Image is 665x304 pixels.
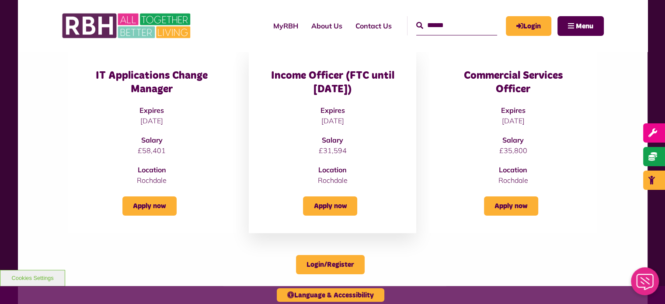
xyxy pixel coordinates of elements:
[138,165,166,174] strong: Location
[305,14,349,38] a: About Us
[447,145,579,156] p: £35,800
[499,165,527,174] strong: Location
[141,136,163,144] strong: Salary
[266,175,399,185] p: Rochdale
[576,23,593,30] span: Menu
[86,115,218,126] p: [DATE]
[62,9,193,43] img: RBH
[86,69,218,96] h3: IT Applications Change Manager
[322,136,343,144] strong: Salary
[266,115,399,126] p: [DATE]
[296,255,365,274] a: Login/Register
[626,265,665,304] iframe: Netcall Web Assistant for live chat
[501,106,526,115] strong: Expires
[447,115,579,126] p: [DATE]
[266,69,399,96] h3: Income Officer (FTC until [DATE])
[122,196,177,216] a: Apply now
[277,288,384,302] button: Language & Accessibility
[447,175,579,185] p: Rochdale
[139,106,164,115] strong: Expires
[86,145,218,156] p: £58,401
[502,136,524,144] strong: Salary
[349,14,398,38] a: Contact Us
[267,14,305,38] a: MyRBH
[484,196,538,216] a: Apply now
[416,16,497,35] input: Search
[320,106,345,115] strong: Expires
[86,175,218,185] p: Rochdale
[318,165,347,174] strong: Location
[447,69,579,96] h3: Commercial Services Officer
[303,196,357,216] a: Apply now
[557,16,604,36] button: Navigation
[506,16,551,36] a: MyRBH
[266,145,399,156] p: £31,594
